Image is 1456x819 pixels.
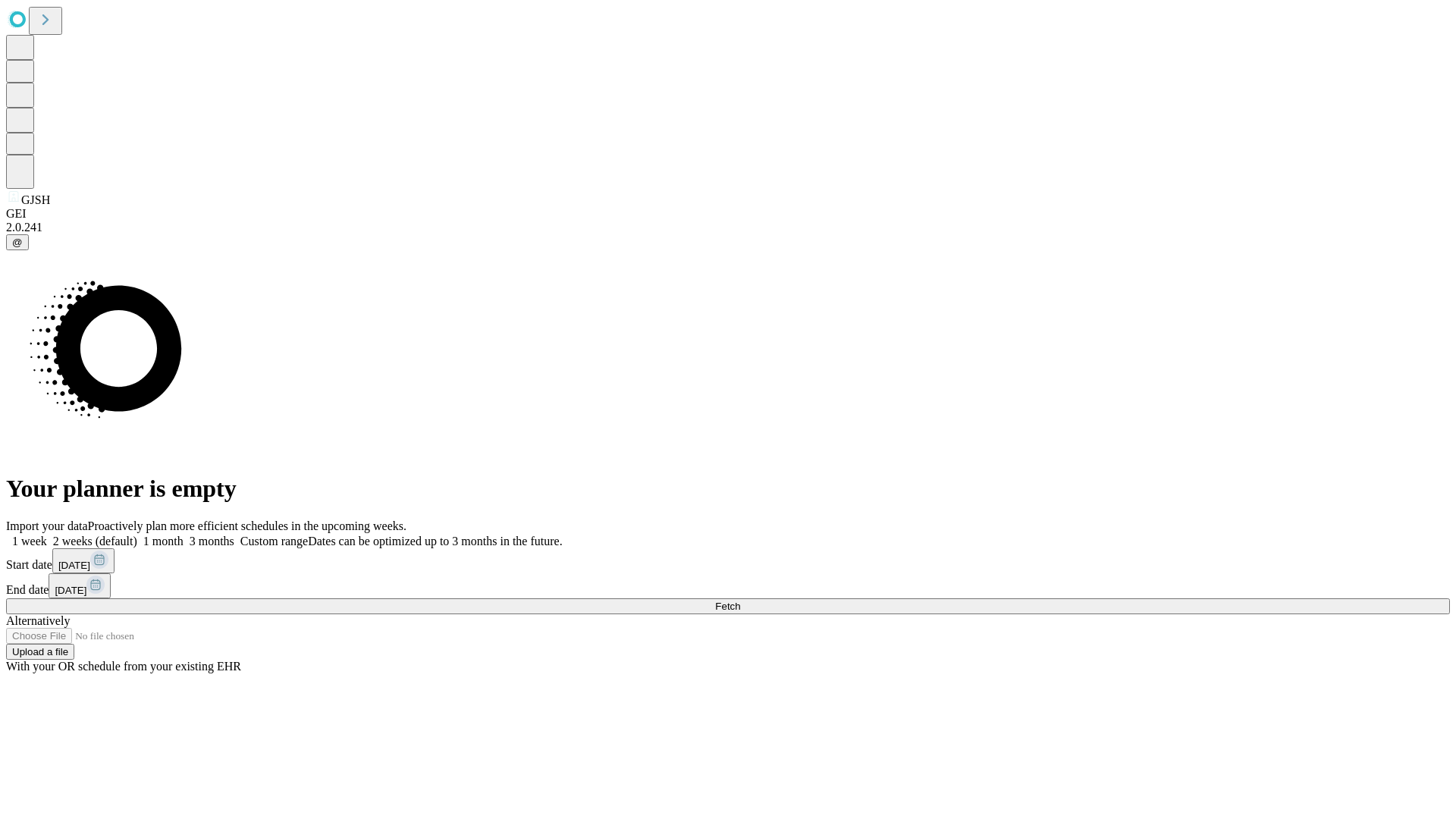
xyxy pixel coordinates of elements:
span: 2 weeks (default) [53,535,137,548]
span: @ [12,237,23,248]
span: 1 week [12,535,47,548]
div: End date [6,573,1450,598]
div: GEI [6,207,1450,221]
span: Import your data [6,519,88,532]
span: [DATE] [58,560,90,571]
span: Alternatively [6,614,70,627]
span: Fetch [715,601,740,612]
button: Upload a file [6,644,74,660]
span: 1 month [143,535,184,548]
div: Start date [6,548,1450,573]
button: Fetch [6,598,1450,614]
span: Custom range [240,535,308,548]
span: 3 months [190,535,234,548]
span: With your OR schedule from your existing EHR [6,660,241,673]
span: [DATE] [55,585,86,596]
div: 2.0.241 [6,221,1450,234]
button: [DATE] [52,548,115,573]
button: @ [6,234,29,250]
button: [DATE] [49,573,111,598]
h1: Your planner is empty [6,475,1450,503]
span: Proactively plan more efficient schedules in the upcoming weeks. [88,519,406,532]
span: GJSH [21,193,50,206]
span: Dates can be optimized up to 3 months in the future. [308,535,562,548]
